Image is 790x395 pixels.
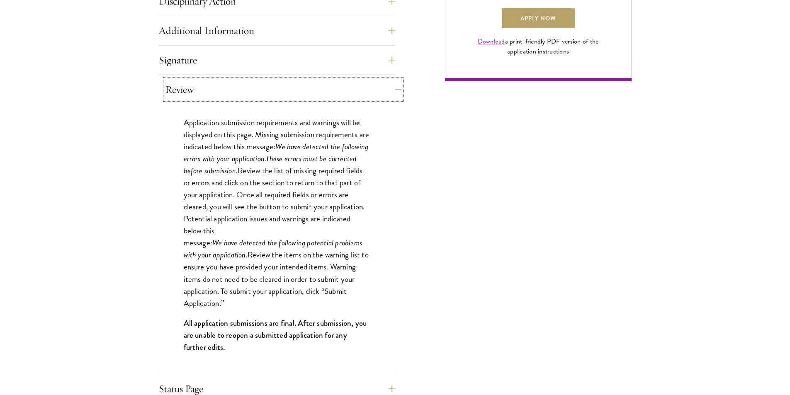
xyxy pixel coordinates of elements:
[159,50,395,70] button: Signature
[184,116,370,309] p: Application submission requirements and warnings will be displayed on this page. Missing submissi...
[478,36,505,46] a: Download
[159,21,395,41] button: Additional Information
[502,8,575,28] a: Apply Now
[468,36,608,56] div: a print-friendly PDF version of the application instructions
[165,80,401,99] button: Review
[184,141,369,165] em: We have detected the following errors with your application.
[184,153,357,177] em: These errors must be corrected before submission.
[184,237,362,261] em: We have detected the following potential problems with your application.
[184,317,367,353] strong: All application submissions are final. After submission, you are unable to reopen a submitted app...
